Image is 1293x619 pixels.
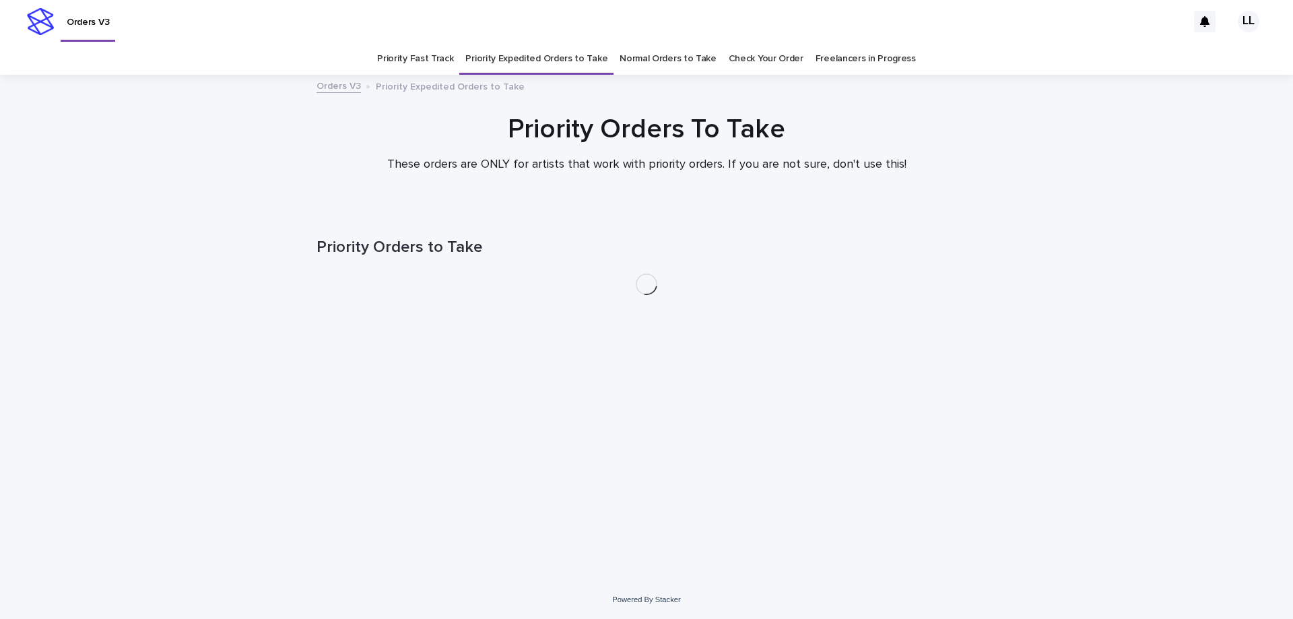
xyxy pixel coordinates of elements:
[317,238,976,257] h1: Priority Orders to Take
[1238,11,1259,32] div: LL
[729,43,803,75] a: Check Your Order
[27,8,54,35] img: stacker-logo-s-only.png
[376,78,525,93] p: Priority Expedited Orders to Take
[612,595,680,604] a: Powered By Stacker
[816,43,916,75] a: Freelancers in Progress
[465,43,607,75] a: Priority Expedited Orders to Take
[620,43,717,75] a: Normal Orders to Take
[377,43,453,75] a: Priority Fast Track
[317,77,361,93] a: Orders V3
[317,113,976,145] h1: Priority Orders To Take
[377,158,916,172] p: These orders are ONLY for artists that work with priority orders. If you are not sure, don't use ...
